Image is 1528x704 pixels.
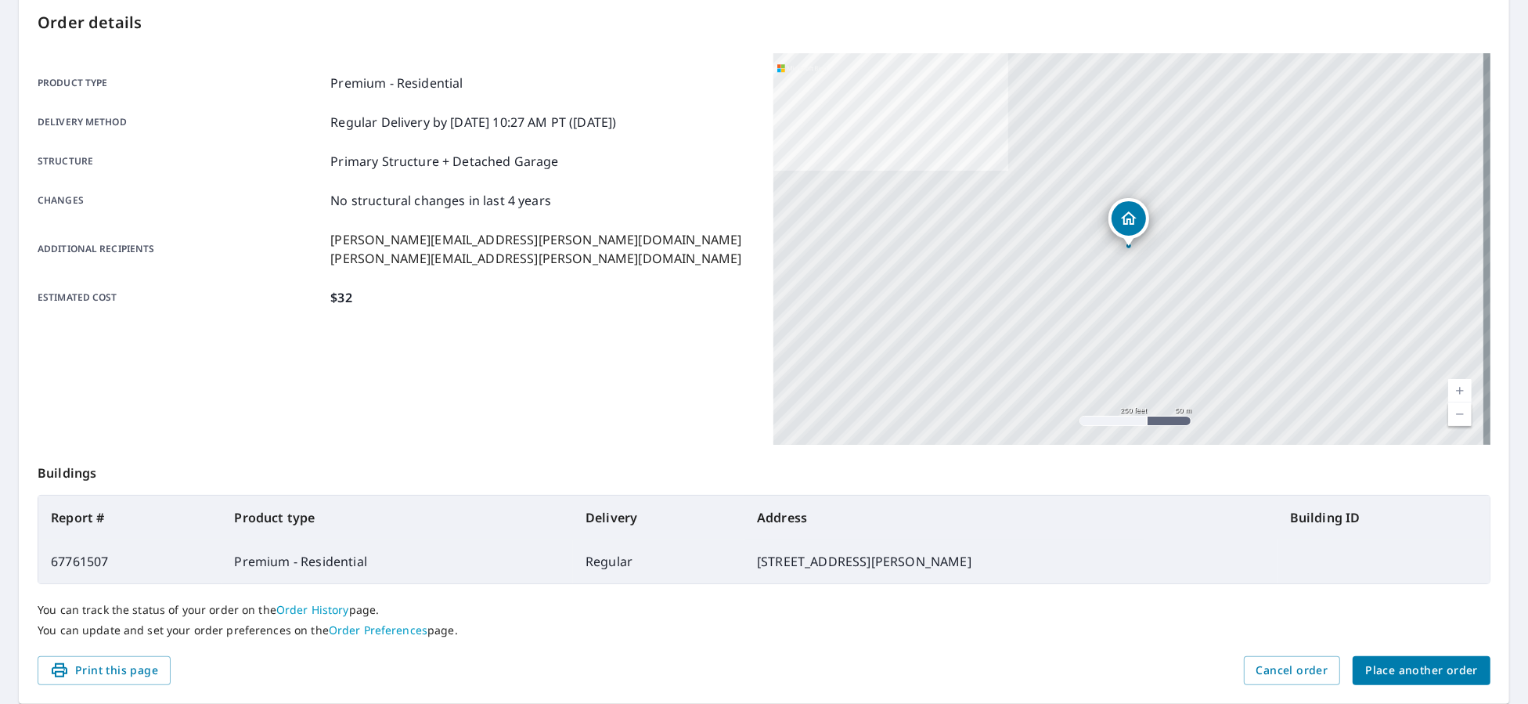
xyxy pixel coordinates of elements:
p: You can update and set your order preferences on the page. [38,623,1490,637]
td: [STREET_ADDRESS][PERSON_NAME] [744,540,1278,583]
th: Product type [222,496,573,540]
span: Print this page [50,661,158,681]
p: Delivery method [38,113,324,132]
p: Regular Delivery by [DATE] 10:27 AM PT ([DATE]) [330,113,616,132]
p: Product type [38,74,324,92]
p: Changes [38,191,324,210]
button: Print this page [38,656,171,685]
button: Cancel order [1244,656,1341,685]
p: Structure [38,152,324,171]
a: Order Preferences [329,623,427,637]
td: 67761507 [38,540,222,583]
p: No structural changes in last 4 years [330,191,551,210]
th: Report # [38,496,222,540]
p: Additional recipients [38,230,324,268]
div: Dropped pin, building 1, Residential property, 3825 Wawonaissa Trl Fort Wayne, IN 46809 [1108,198,1149,247]
a: Current Level 17, Zoom In [1448,379,1472,403]
p: Primary Structure + Detached Garage [330,152,558,171]
p: [PERSON_NAME][EMAIL_ADDRESS][PERSON_NAME][DOMAIN_NAME] [330,249,741,268]
p: Estimated cost [38,288,324,307]
span: Place another order [1365,661,1478,681]
th: Building ID [1278,496,1490,540]
p: Order details [38,11,1490,34]
span: Cancel order [1256,661,1328,681]
p: $32 [330,288,351,307]
p: You can track the status of your order on the page. [38,603,1490,617]
a: Current Level 17, Zoom Out [1448,403,1472,426]
th: Delivery [573,496,744,540]
p: Buildings [38,445,1490,495]
a: Order History [276,602,349,617]
p: Premium - Residential [330,74,463,92]
th: Address [744,496,1278,540]
button: Place another order [1353,656,1490,685]
td: Premium - Residential [222,540,573,583]
p: [PERSON_NAME][EMAIL_ADDRESS][PERSON_NAME][DOMAIN_NAME] [330,230,741,249]
td: Regular [573,540,744,583]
